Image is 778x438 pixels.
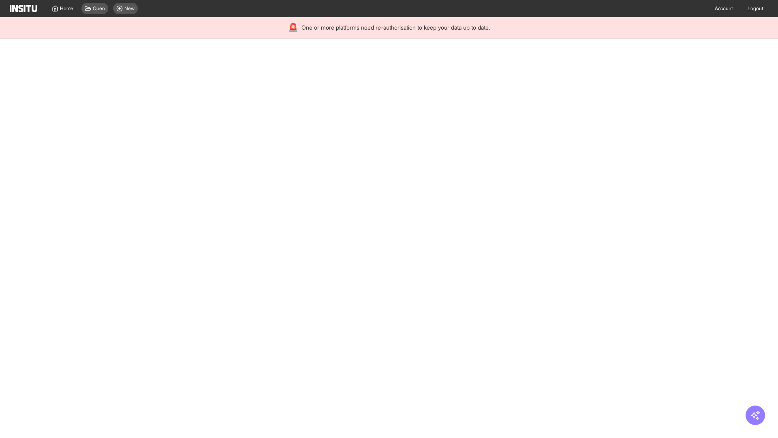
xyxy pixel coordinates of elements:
[10,5,37,12] img: Logo
[124,5,135,12] span: New
[93,5,105,12] span: Open
[60,5,73,12] span: Home
[301,24,490,32] span: One or more platforms need re-authorisation to keep your data up to date.
[288,22,298,33] div: 🚨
